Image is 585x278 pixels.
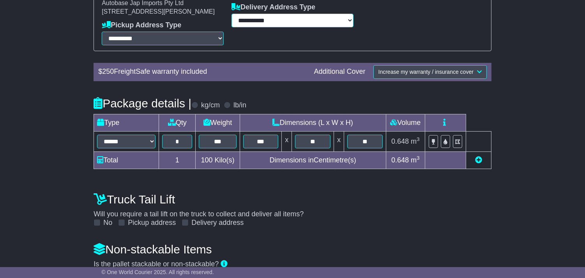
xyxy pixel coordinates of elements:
span: 0.648 [391,156,409,164]
td: Dimensions (L x W x H) [240,114,386,131]
a: Add new item [475,156,482,164]
td: Type [94,114,159,131]
td: Weight [196,114,240,131]
td: Volume [386,114,425,131]
label: No [103,219,112,227]
div: $ FreightSafe warranty included [94,68,310,76]
h4: Package details | [94,97,191,110]
sup: 3 [417,136,420,142]
span: 250 [102,68,114,75]
label: kg/cm [201,101,220,110]
span: 0.648 [391,137,409,145]
label: lb/in [233,101,246,110]
td: x [282,131,292,151]
td: Total [94,151,159,169]
span: 100 [201,156,212,164]
sup: 3 [417,155,420,161]
td: x [334,131,344,151]
td: Qty [159,114,196,131]
label: Pickup Address Type [102,21,181,30]
span: m [411,156,420,164]
label: Delivery Address Type [232,3,315,12]
label: Pickup address [128,219,176,227]
div: Additional Cover [310,68,369,76]
button: Increase my warranty / insurance cover [373,65,487,79]
td: 1 [159,151,196,169]
span: Is the pallet stackable or non-stackable? [94,260,219,268]
span: © One World Courier 2025. All rights reserved. [101,269,214,275]
span: Increase my warranty / insurance cover [378,69,474,75]
div: Will you require a tail lift on the truck to collect and deliver all items? [90,189,495,227]
span: m [411,137,420,145]
span: [STREET_ADDRESS][PERSON_NAME] [102,8,215,15]
td: Dimensions in Centimetre(s) [240,151,386,169]
td: Kilo(s) [196,151,240,169]
label: Delivery address [191,219,244,227]
h4: Non-stackable Items [94,243,491,256]
h4: Truck Tail Lift [94,193,491,206]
